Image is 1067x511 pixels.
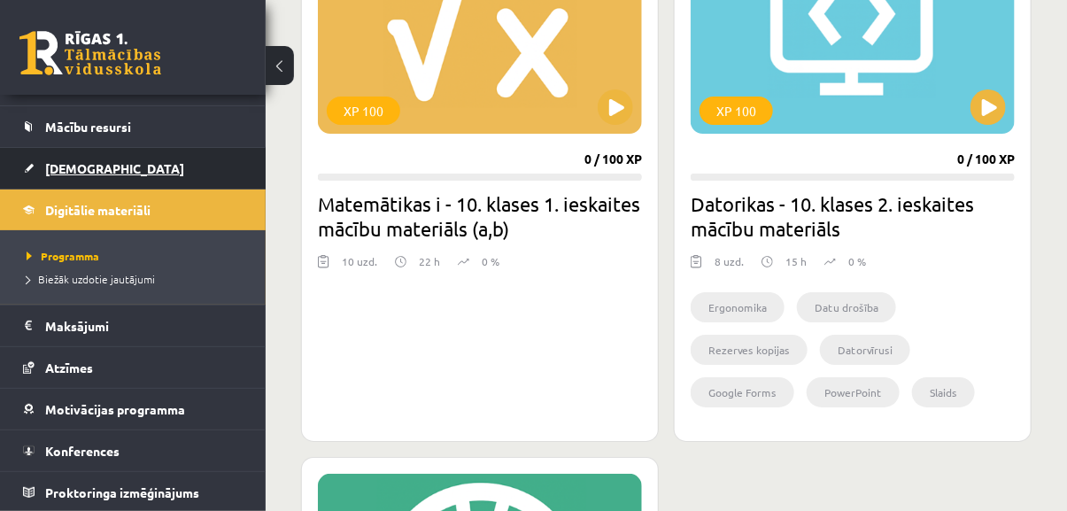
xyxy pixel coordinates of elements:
[342,253,377,280] div: 10 uzd.
[45,360,93,376] span: Atzīmes
[19,31,161,75] a: Rīgas 1. Tālmācības vidusskola
[715,253,744,280] div: 8 uzd.
[27,272,155,286] span: Biežāk uzdotie jautājumi
[45,160,184,176] span: [DEMOGRAPHIC_DATA]
[23,190,244,230] a: Digitālie materiāli
[318,191,642,241] h2: Matemātikas i - 10. klases 1. ieskaites mācību materiāls (a,b)
[45,401,185,417] span: Motivācijas programma
[912,377,975,407] li: Slaids
[45,484,199,500] span: Proktoringa izmēģinājums
[691,335,808,365] li: Rezerves kopijas
[45,306,244,346] legend: Maksājumi
[23,148,244,189] a: [DEMOGRAPHIC_DATA]
[45,443,120,459] span: Konferences
[23,306,244,346] a: Maksājumi
[797,292,896,322] li: Datu drošība
[807,377,900,407] li: PowerPoint
[820,335,910,365] li: Datorvīrusi
[23,347,244,388] a: Atzīmes
[23,106,244,147] a: Mācību resursi
[848,253,866,269] p: 0 %
[23,389,244,430] a: Motivācijas programma
[700,97,773,125] div: XP 100
[482,253,499,269] p: 0 %
[45,119,131,135] span: Mācību resursi
[691,191,1015,241] h2: Datorikas - 10. klases 2. ieskaites mācību materiāls
[691,377,794,407] li: Google Forms
[27,271,248,287] a: Biežāk uzdotie jautājumi
[327,97,400,125] div: XP 100
[23,430,244,471] a: Konferences
[785,253,807,269] p: 15 h
[691,292,785,322] li: Ergonomika
[45,202,151,218] span: Digitālie materiāli
[27,249,99,263] span: Programma
[419,253,440,269] p: 22 h
[27,248,248,264] a: Programma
